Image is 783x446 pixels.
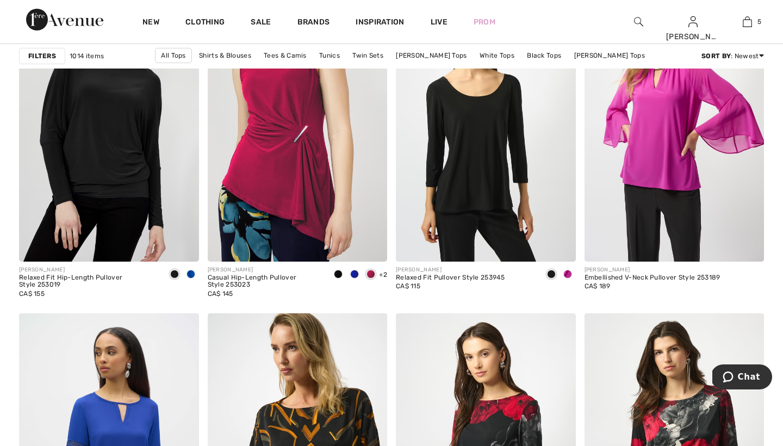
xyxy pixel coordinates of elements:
div: Relaxed Fit Pullover Style 253945 [396,274,505,282]
strong: Filters [28,51,56,61]
a: Black Tops [521,48,567,63]
div: Relaxed Fit Hip-Length Pullover Style 253019 [19,274,158,289]
div: [PERSON_NAME] [396,266,505,274]
a: Clothing [185,17,225,29]
a: New [142,17,159,29]
strong: Sort By [701,52,731,60]
div: [PERSON_NAME] [19,266,158,274]
a: Tunics [314,48,345,63]
iframe: Opens a widget where you can chat to one of our agents [712,364,772,392]
span: CA$ 145 [208,290,233,298]
div: [PERSON_NAME] [208,266,322,274]
img: search the website [634,15,643,28]
a: 5 [720,15,774,28]
span: 5 [757,17,761,27]
a: Tees & Camis [258,48,312,63]
a: Brands [297,17,330,29]
div: Royal [346,266,363,284]
a: [PERSON_NAME] Tops [390,48,472,63]
span: Inspiration [356,17,404,29]
a: Sign In [688,16,698,27]
div: Black [330,266,346,284]
span: CA$ 155 [19,290,45,298]
a: [PERSON_NAME] Tops [569,48,650,63]
img: 1ère Avenue [26,9,103,30]
span: CA$ 189 [585,282,611,290]
div: [PERSON_NAME] [666,31,719,42]
span: 1014 items [70,51,104,61]
div: Royal [183,266,199,284]
span: +2 [379,271,387,278]
div: Cosmos [560,266,576,284]
a: All Tops [155,48,191,63]
div: Black [166,266,183,284]
img: My Info [688,15,698,28]
div: Begonia [363,266,379,284]
span: CA$ 115 [396,282,420,290]
div: Embellished V-Neck Pullover Style 253189 [585,274,720,282]
a: Twin Sets [347,48,389,63]
div: Casual Hip-Length Pullover Style 253023 [208,274,322,289]
div: : Newest [701,51,764,61]
a: Prom [474,16,495,28]
a: Sale [251,17,271,29]
img: My Bag [743,15,752,28]
a: White Tops [474,48,520,63]
div: [PERSON_NAME] [585,266,720,274]
a: Live [431,16,448,28]
div: Black [543,266,560,284]
a: Shirts & Blouses [194,48,257,63]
